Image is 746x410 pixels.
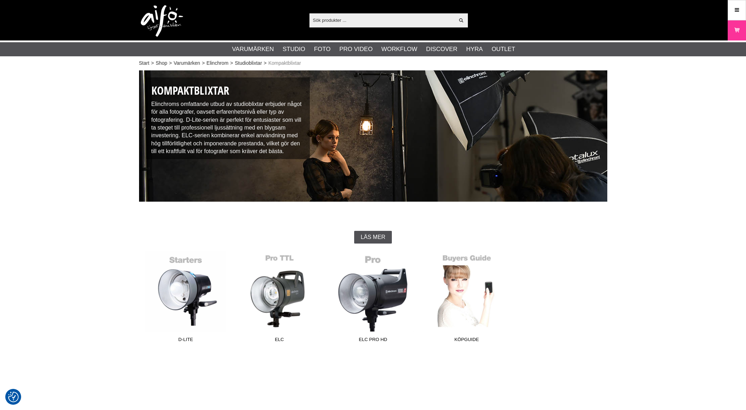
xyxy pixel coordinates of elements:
a: Discover [426,45,457,54]
span: Köpguide [420,336,514,346]
a: Studioblixtar [235,59,262,67]
span: D-Lite [139,336,233,346]
span: ELC [233,336,326,346]
a: Hyra [466,45,483,54]
a: Outlet [491,45,515,54]
a: ELC [233,251,326,346]
a: Shop [156,59,167,67]
a: Köpguide [420,251,514,346]
a: Foto [314,45,331,54]
a: Varumärken [232,45,274,54]
span: > [151,59,154,67]
a: Studio [283,45,305,54]
img: Revisit consent button [8,392,19,402]
span: > [202,59,205,67]
h1: Kompaktblixtar [151,83,305,99]
div: Elinchroms omfattande utbud av studioblixtar erbjuder något för alla fotografer, oavsett erfarenh... [146,77,310,159]
a: ELC Pro HD [326,251,420,346]
a: Elinchrom [207,59,228,67]
span: > [264,59,267,67]
span: Kompaktblixtar [268,59,301,67]
img: Kompaktblixtar Elinchrom [139,70,607,202]
a: D-Lite [139,251,233,346]
img: logo.png [141,5,183,37]
span: > [169,59,172,67]
a: Workflow [381,45,417,54]
a: Start [139,59,150,67]
h2: Studioblixtar för professionella fotostudios, In-house produktion och hemmastudio [139,214,607,224]
input: Sök produkter ... [309,15,455,25]
a: Pro Video [339,45,372,54]
span: > [230,59,233,67]
span: ELC Pro HD [326,336,420,346]
span: Läs mer [361,234,385,240]
a: Varumärken [174,59,200,67]
button: Samtyckesinställningar [8,391,19,403]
